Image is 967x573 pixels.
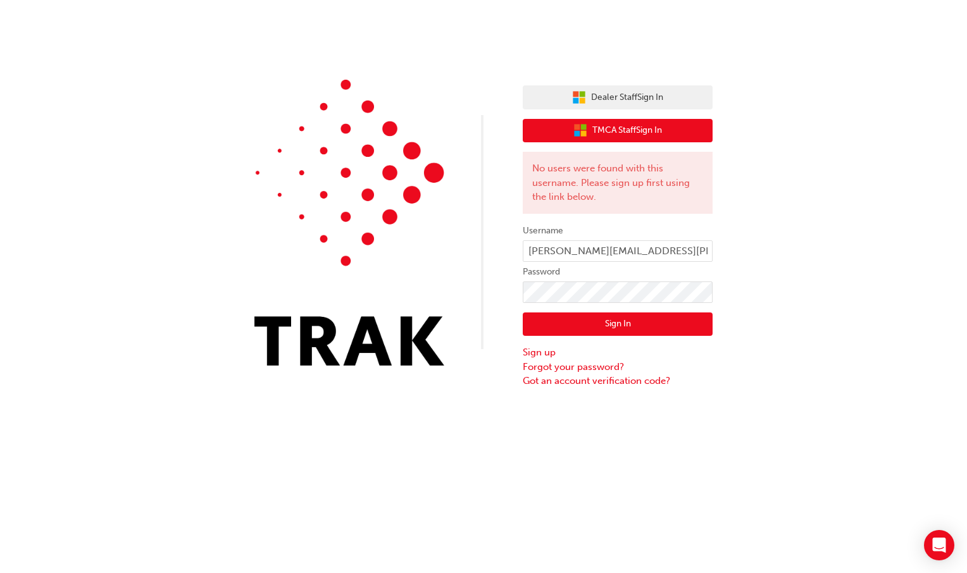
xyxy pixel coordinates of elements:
span: TMCA Staff Sign In [592,123,662,138]
a: Sign up [523,345,713,360]
div: No users were found with this username. Please sign up first using the link below. [523,152,713,214]
div: Open Intercom Messenger [924,530,954,560]
label: Username [523,223,713,238]
a: Forgot your password? [523,360,713,374]
button: Sign In [523,312,713,336]
button: TMCA StaffSign In [523,119,713,143]
input: Username [523,240,713,262]
a: Got an account verification code? [523,374,713,388]
span: Dealer Staff Sign In [591,90,663,105]
img: Trak [254,80,444,366]
label: Password [523,264,713,280]
button: Dealer StaffSign In [523,85,713,109]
